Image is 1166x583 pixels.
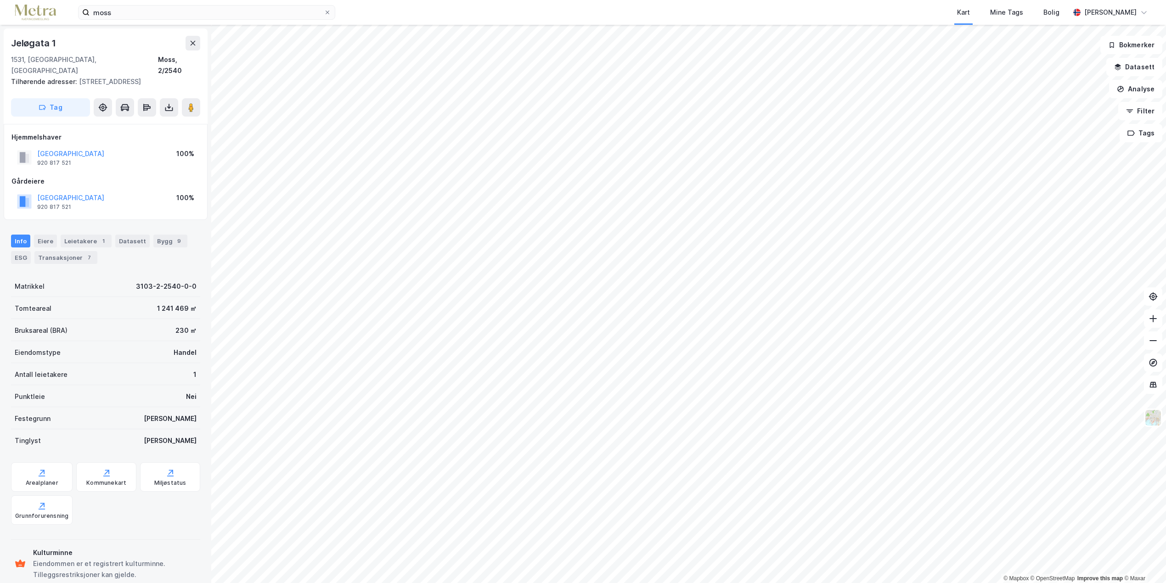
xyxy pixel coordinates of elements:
div: 230 ㎡ [175,325,197,336]
div: 1 [193,369,197,380]
div: Antall leietakere [15,369,68,380]
div: 1 241 469 ㎡ [157,303,197,314]
button: Tags [1120,124,1162,142]
div: Bruksareal (BRA) [15,325,68,336]
button: Filter [1118,102,1162,120]
button: Datasett [1106,58,1162,76]
div: 100% [176,192,194,203]
div: Datasett [115,235,150,247]
div: 1 [99,236,108,246]
iframe: Chat Widget [1120,539,1166,583]
div: Punktleie [15,391,45,402]
div: Tomteareal [15,303,51,314]
div: 9 [175,236,184,246]
img: metra-logo.256734c3b2bbffee19d4.png [15,5,56,21]
div: 920 817 521 [37,203,71,211]
div: Mine Tags [990,7,1023,18]
div: Matrikkel [15,281,45,292]
div: Eiere [34,235,57,247]
div: Eiendomstype [15,347,61,358]
div: Handel [174,347,197,358]
div: 7 [84,253,94,262]
div: Leietakere [61,235,112,247]
div: [PERSON_NAME] [144,435,197,446]
div: Hjemmelshaver [11,132,200,143]
div: 100% [176,148,194,159]
div: Gårdeiere [11,176,200,187]
div: 3103-2-2540-0-0 [136,281,197,292]
div: Eiendommen er et registrert kulturminne. Tilleggsrestriksjoner kan gjelde. [33,558,197,580]
input: Søk på adresse, matrikkel, gårdeiere, leietakere eller personer [90,6,324,19]
div: [PERSON_NAME] [1084,7,1137,18]
div: Arealplaner [26,479,58,487]
div: Jeløgata 1 [11,36,58,50]
div: Miljøstatus [154,479,186,487]
div: Grunnforurensning [15,512,68,520]
div: Kart [957,7,970,18]
div: Kontrollprogram for chat [1120,539,1166,583]
div: Bygg [153,235,187,247]
div: Kommunekart [86,479,126,487]
a: Improve this map [1077,575,1123,582]
button: Tag [11,98,90,117]
a: OpenStreetMap [1031,575,1075,582]
div: Kulturminne [33,547,197,558]
div: Transaksjoner [34,251,97,264]
div: Nei [186,391,197,402]
div: 1531, [GEOGRAPHIC_DATA], [GEOGRAPHIC_DATA] [11,54,158,76]
div: Moss, 2/2540 [158,54,200,76]
a: Mapbox [1003,575,1029,582]
div: Festegrunn [15,413,51,424]
span: Tilhørende adresser: [11,78,79,85]
div: Info [11,235,30,247]
button: Bokmerker [1100,36,1162,54]
button: Analyse [1109,80,1162,98]
div: [STREET_ADDRESS] [11,76,193,87]
div: Bolig [1043,7,1059,18]
div: [PERSON_NAME] [144,413,197,424]
div: ESG [11,251,31,264]
img: Z [1144,409,1162,426]
div: Tinglyst [15,435,41,446]
div: 920 817 521 [37,159,71,167]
